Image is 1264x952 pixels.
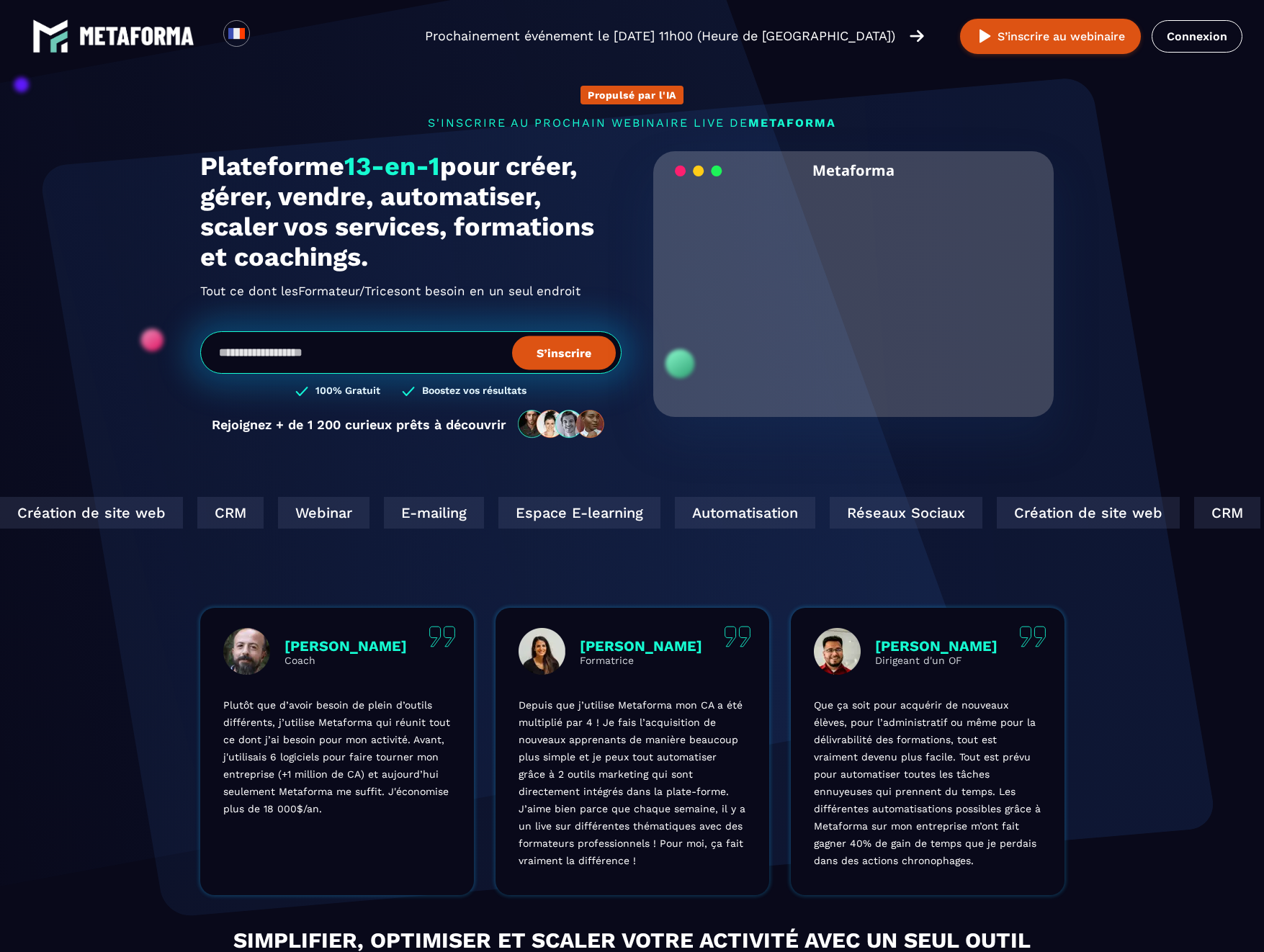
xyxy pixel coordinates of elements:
img: profile [519,628,565,675]
h2: Metaforma [812,151,895,189]
img: quote [429,626,456,647]
span: 13-en-1 [344,151,440,181]
span: METAFORMA [748,116,836,130]
input: Search for option [262,27,273,45]
p: [PERSON_NAME] [875,637,998,655]
a: Connexion [1152,20,1242,53]
div: E-mailing [291,497,391,529]
img: checked [295,385,308,398]
img: quote [724,626,751,647]
div: Webinar [185,497,277,529]
img: community-people [514,409,610,439]
p: Dirigeant d'un OF [875,655,998,666]
div: Réseaux Sociaux [737,497,889,529]
h1: Plateforme pour créer, gérer, vendre, automatiser, scaler vos services, formations et coachings. [200,151,622,272]
p: Rejoignez + de 1 200 curieux prêts à découvrir [212,417,506,432]
img: checked [402,385,415,398]
img: profile [814,628,861,675]
p: Plutôt que d’avoir besoin de plein d’outils différents, j’utilise Metaforma qui réunit tout ce do... [223,696,451,817]
img: quote [1019,626,1046,647]
span: Formateur/Trices [298,279,400,302]
button: S’inscrire [512,336,616,369]
p: Que ça soit pour acquérir de nouveaux élèves, pour l’administratif ou même pour la délivrabilité ... [814,696,1041,869]
p: Depuis que j’utilise Metaforma mon CA a été multiplié par 4 ! Je fais l’acquisition de nouveaux a... [519,696,746,869]
img: logo [79,27,194,45]
h2: Tout ce dont les ont besoin en un seul endroit [200,279,622,302]
img: logo [32,18,68,54]
video: Your browser does not support the video tag. [664,189,1044,379]
div: Espace E-learning [405,497,568,529]
img: profile [223,628,270,675]
button: S’inscrire au webinaire [960,19,1141,54]
div: CRM [1101,497,1167,529]
p: [PERSON_NAME] [284,637,407,655]
p: Propulsé par l'IA [588,89,676,101]
h3: Boostez vos résultats [422,385,526,398]
img: loading [675,164,722,178]
img: fr [228,24,246,42]
p: s'inscrire au prochain webinaire live de [200,116,1064,130]
h3: 100% Gratuit [315,385,380,398]
p: Formatrice [580,655,702,666]
p: [PERSON_NAME] [580,637,702,655]
p: Coach [284,655,407,666]
div: Création de site web [904,497,1087,529]
div: Search for option [250,20,285,52]
div: Automatisation [582,497,722,529]
p: Prochainement événement le [DATE] 11h00 (Heure de [GEOGRAPHIC_DATA]) [425,26,895,46]
div: CRM [104,497,171,529]
img: arrow-right [910,28,924,44]
img: play [976,27,994,45]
